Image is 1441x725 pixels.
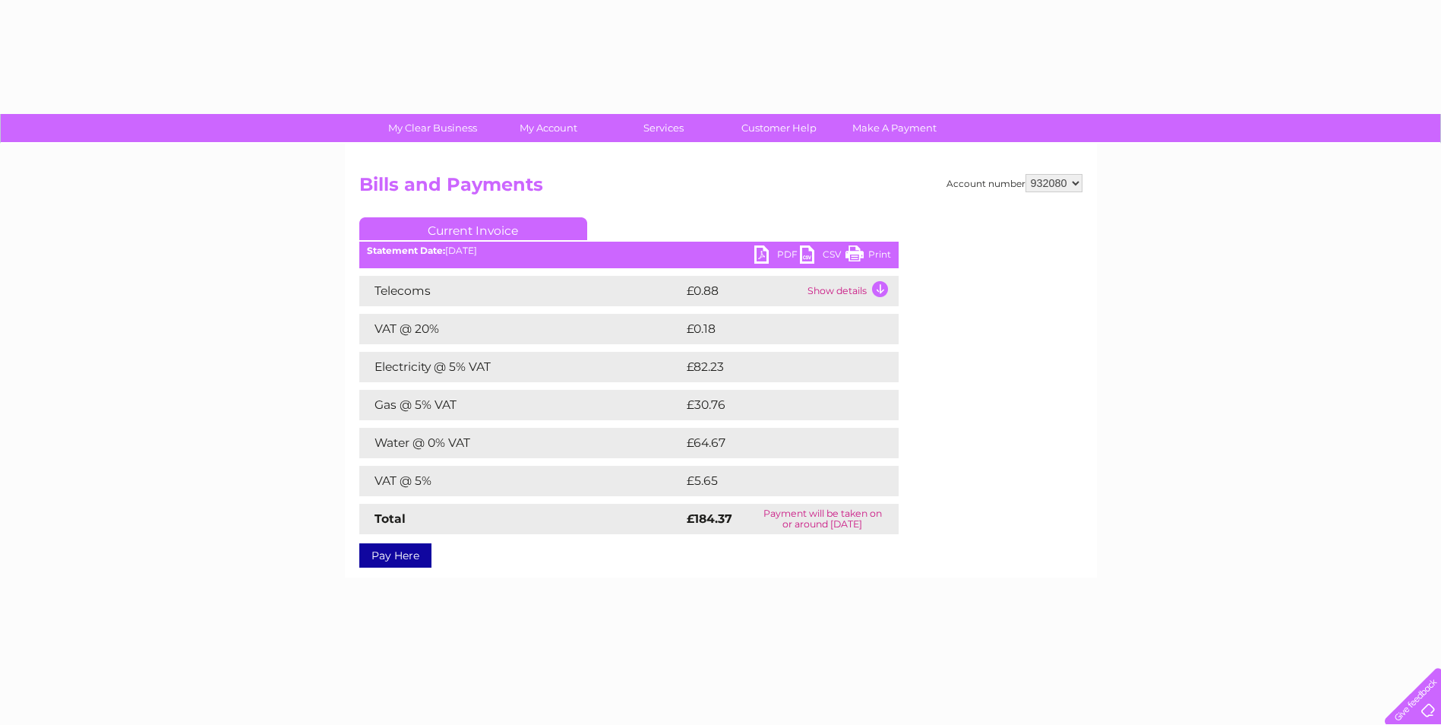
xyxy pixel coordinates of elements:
td: Show details [804,276,899,306]
a: CSV [800,245,845,268]
td: £5.65 [683,466,863,496]
div: [DATE] [359,245,899,256]
strong: £184.37 [687,511,732,526]
a: My Account [485,114,611,142]
td: VAT @ 20% [359,314,683,344]
td: Gas @ 5% VAT [359,390,683,420]
a: My Clear Business [370,114,495,142]
td: £82.23 [683,352,867,382]
td: Electricity @ 5% VAT [359,352,683,382]
a: Current Invoice [359,217,587,240]
a: Customer Help [716,114,842,142]
a: Print [845,245,891,268]
td: £64.67 [683,428,868,458]
a: PDF [754,245,800,268]
h2: Bills and Payments [359,174,1082,203]
td: Water @ 0% VAT [359,428,683,458]
a: Pay Here [359,543,431,568]
td: £0.88 [683,276,804,306]
td: £30.76 [683,390,868,420]
td: Payment will be taken on or around [DATE] [747,504,899,534]
td: VAT @ 5% [359,466,683,496]
a: Services [601,114,726,142]
td: £0.18 [683,314,861,344]
strong: Total [374,511,406,526]
td: Telecoms [359,276,683,306]
a: Make A Payment [832,114,957,142]
div: Account number [946,174,1082,192]
b: Statement Date: [367,245,445,256]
